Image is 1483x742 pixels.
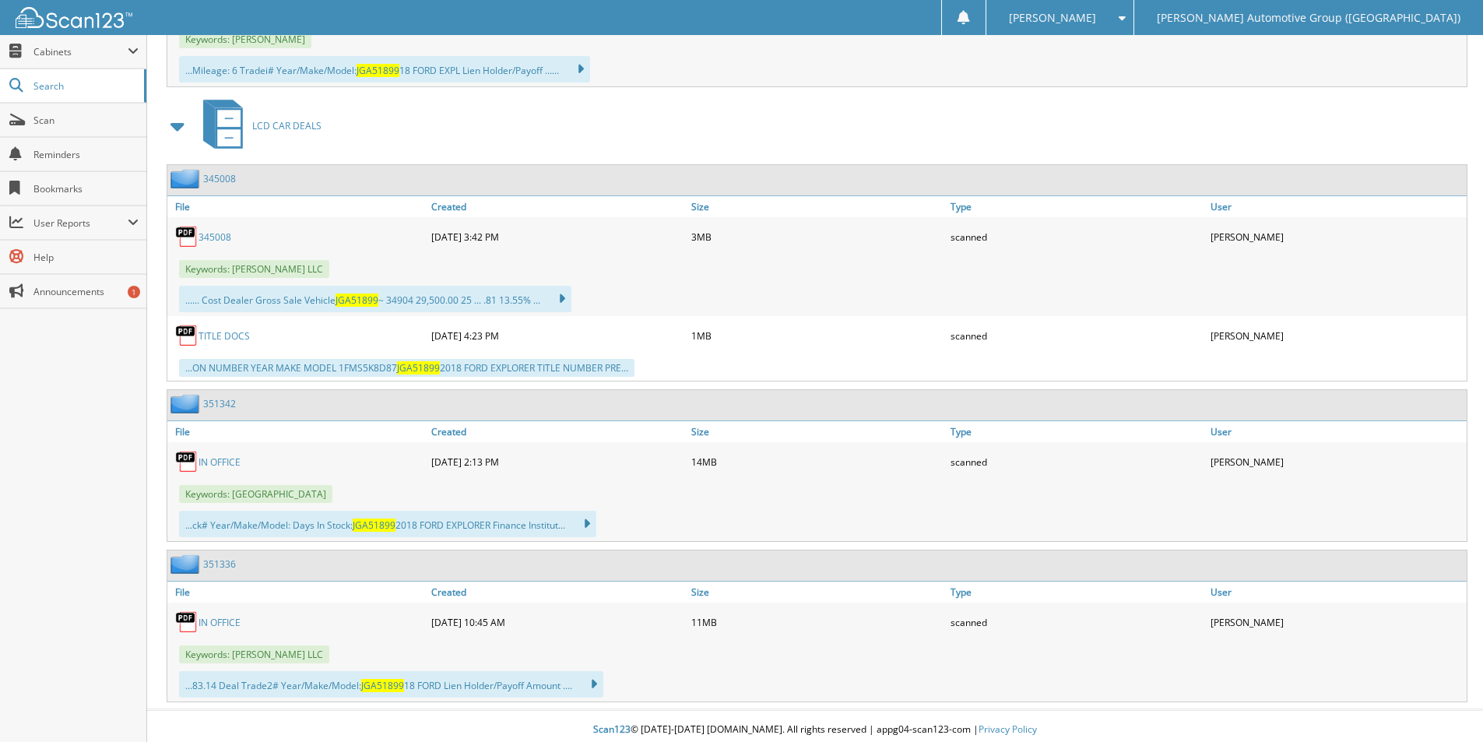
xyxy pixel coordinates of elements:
div: 1 [128,286,140,298]
a: Created [427,582,687,603]
a: User [1207,421,1467,442]
img: PDF.png [175,450,199,473]
div: ...ck# Year/Make/Model: Days In Stock: 2018 FORD EXPLORER Finance Institut... [179,511,596,537]
a: Type [947,421,1207,442]
a: Type [947,582,1207,603]
a: Size [687,196,947,217]
span: Keywords: [GEOGRAPHIC_DATA] [179,485,332,503]
div: 11MB [687,607,947,638]
a: Privacy Policy [979,723,1037,736]
a: TITLE DOCS [199,329,250,343]
span: JGA51899 [336,294,378,307]
div: [DATE] 4:23 PM [427,320,687,351]
span: [PERSON_NAME] [1009,13,1096,23]
img: folder2.png [170,394,203,413]
div: scanned [947,607,1207,638]
span: Keywords: [PERSON_NAME] LLC [179,260,329,278]
div: ...Mileage: 6 Tradei# Year/Make/Model: 18 FORD EXPL Lien Holder/Payoff ...... [179,56,590,83]
div: [DATE] 10:45 AM [427,607,687,638]
span: Help [33,251,139,264]
a: 345008 [203,172,236,185]
iframe: Chat Widget [1405,667,1483,742]
span: Keywords: [PERSON_NAME] [179,30,311,48]
img: PDF.png [175,610,199,634]
div: 1MB [687,320,947,351]
a: File [167,582,427,603]
div: scanned [947,446,1207,477]
a: 345008 [199,230,231,244]
div: ...... Cost Dealer Gross Sale Vehicle ~ 34904 29,500.00 25 ... .81 13.55% ... [179,286,571,312]
img: folder2.png [170,169,203,188]
div: 14MB [687,446,947,477]
span: Keywords: [PERSON_NAME] LLC [179,645,329,663]
span: Search [33,79,136,93]
div: ...ON NUMBER YEAR MAKE MODEL 1FMS5K8D87 2018 FORD EXPLORER TITLE NUMBER PRE... [179,359,634,377]
span: LCD CAR DEALS [252,119,322,132]
span: JGA51899 [361,679,404,692]
a: Size [687,582,947,603]
div: [PERSON_NAME] [1207,446,1467,477]
span: Announcements [33,285,139,298]
div: [PERSON_NAME] [1207,320,1467,351]
a: File [167,196,427,217]
span: JGA51899 [357,64,399,77]
span: Reminders [33,148,139,161]
a: User [1207,196,1467,217]
a: 351336 [203,557,236,571]
div: scanned [947,221,1207,252]
div: 3MB [687,221,947,252]
a: Size [687,421,947,442]
div: [DATE] 2:13 PM [427,446,687,477]
a: User [1207,582,1467,603]
img: PDF.png [175,225,199,248]
div: ...83.14 Deal Trade2# Year/Make/Model: 18 FORD Lien Holder/Payoff Amount .... [179,671,603,698]
span: Scan [33,114,139,127]
img: folder2.png [170,554,203,574]
span: User Reports [33,216,128,230]
a: File [167,421,427,442]
div: [DATE] 3:42 PM [427,221,687,252]
a: IN OFFICE [199,616,241,629]
a: 351342 [203,397,236,410]
img: scan123-logo-white.svg [16,7,132,28]
div: scanned [947,320,1207,351]
span: [PERSON_NAME] Automotive Group ([GEOGRAPHIC_DATA]) [1157,13,1460,23]
span: Scan123 [593,723,631,736]
span: JGA51899 [397,361,440,375]
a: LCD CAR DEALS [194,95,322,156]
span: Cabinets [33,45,128,58]
img: PDF.png [175,324,199,347]
a: Created [427,196,687,217]
a: Type [947,196,1207,217]
div: [PERSON_NAME] [1207,607,1467,638]
span: Bookmarks [33,182,139,195]
a: IN OFFICE [199,455,241,469]
a: Created [427,421,687,442]
span: JGA51899 [353,519,395,532]
div: [PERSON_NAME] [1207,221,1467,252]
